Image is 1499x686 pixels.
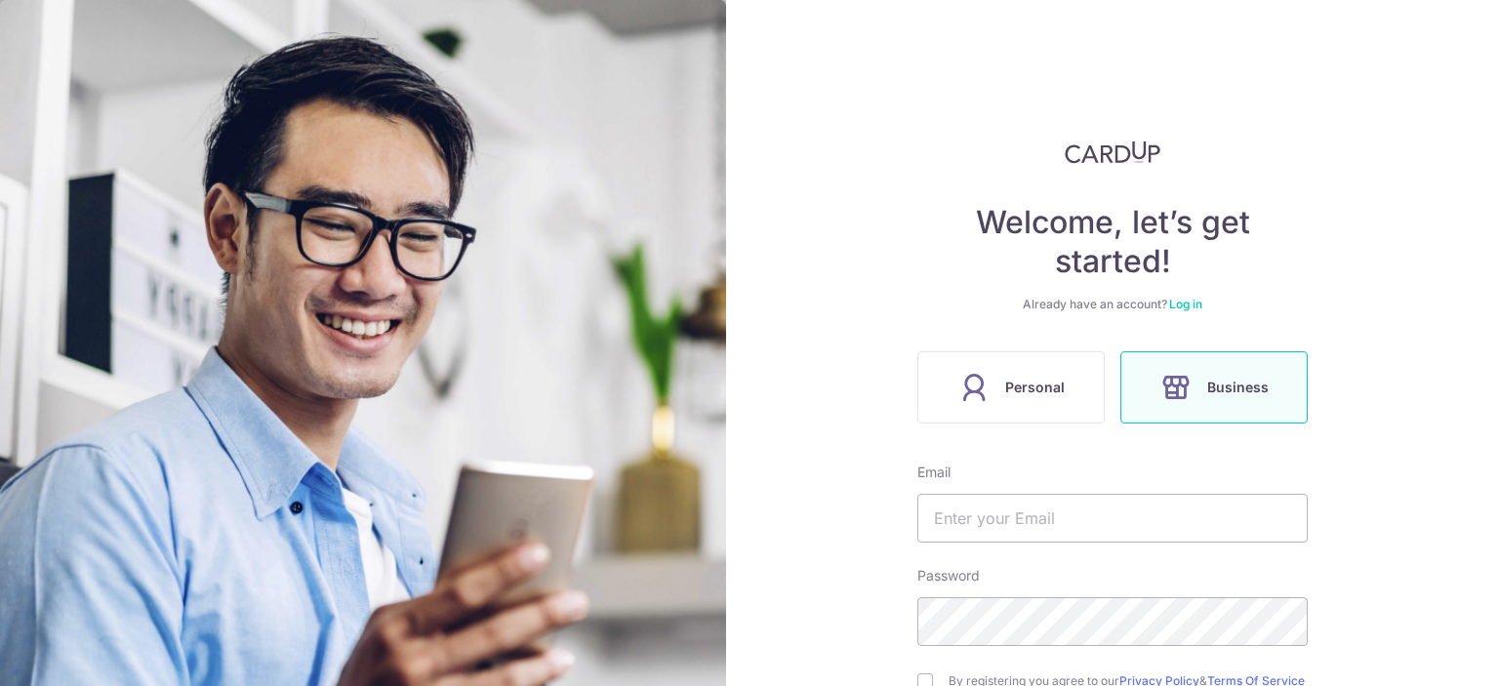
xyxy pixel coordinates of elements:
input: Enter your Email [917,494,1308,543]
h4: Welcome, let’s get started! [917,203,1308,281]
span: Personal [1005,376,1065,399]
div: Already have an account? [917,297,1308,312]
label: Password [917,566,980,585]
img: CardUp Logo [1065,141,1160,164]
span: Business [1207,376,1269,399]
a: Business [1113,351,1316,424]
a: Personal [910,351,1113,424]
label: Email [917,463,951,482]
a: Log in [1169,297,1202,311]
